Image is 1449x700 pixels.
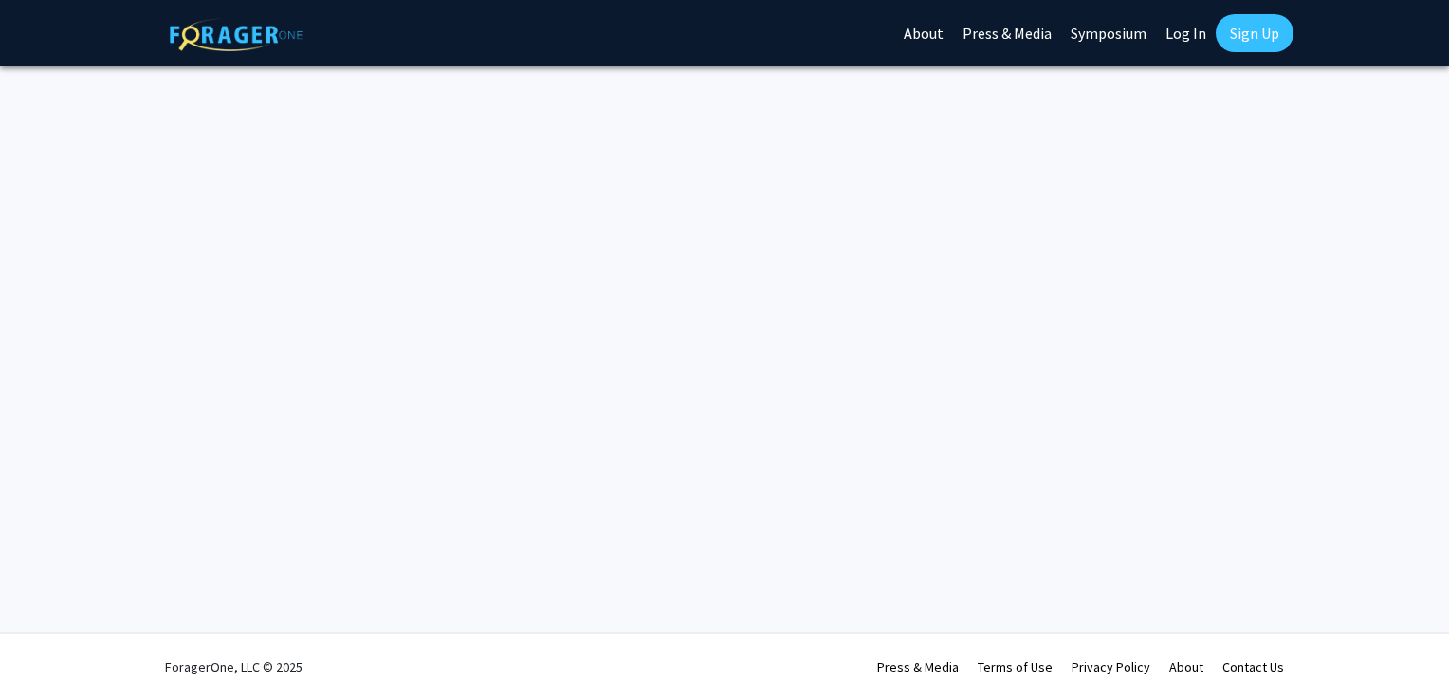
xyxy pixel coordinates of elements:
[1072,658,1150,675] a: Privacy Policy
[978,658,1053,675] a: Terms of Use
[1169,658,1203,675] a: About
[170,18,303,51] img: ForagerOne Logo
[1222,658,1284,675] a: Contact Us
[877,658,959,675] a: Press & Media
[165,634,303,700] div: ForagerOne, LLC © 2025
[1216,14,1293,52] a: Sign Up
